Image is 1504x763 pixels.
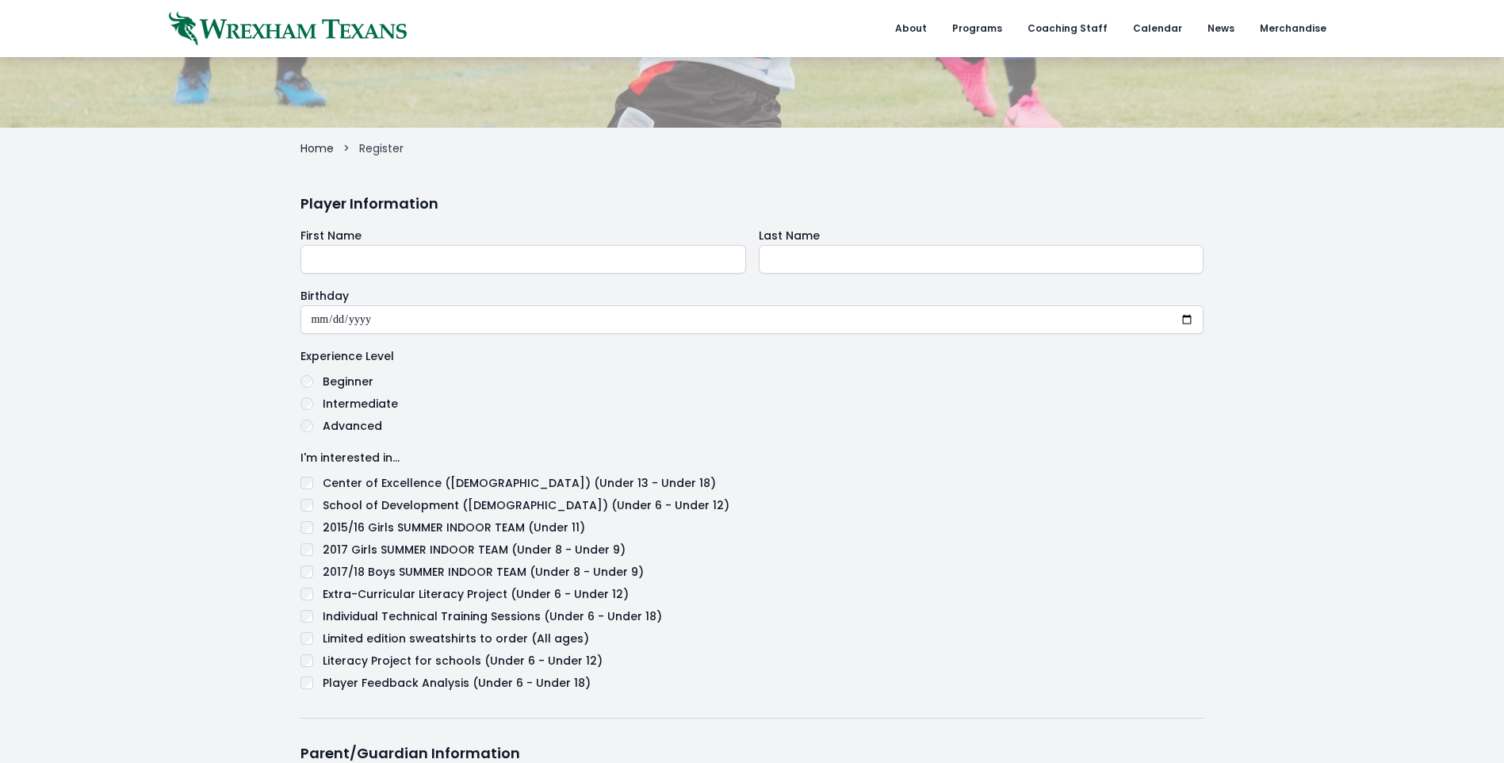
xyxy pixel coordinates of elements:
p: I'm interested in... [300,448,1203,467]
span: Register [359,140,404,156]
label: Last Name [759,226,1204,245]
label: Player Feedback Analysis (Under 6 - Under 18) [323,673,591,692]
label: School of Development ([DEMOGRAPHIC_DATA]) (Under 6 - Under 12) [323,496,729,515]
a: Home [300,140,334,156]
label: Center of Excellence ([DEMOGRAPHIC_DATA]) (Under 13 - Under 18) [323,474,716,493]
label: Beginner [323,372,373,391]
label: Individual Technical Training Sessions (Under 6 - Under 18) [323,607,662,626]
label: Limited edition sweatshirts to order (All ages) [323,629,589,648]
label: 2017/18 Boys SUMMER INDOOR TEAM (Under 8 - Under 9) [323,562,644,581]
li: > [343,140,350,156]
label: 2015/16 Girls SUMMER INDOOR TEAM (Under 11) [323,518,585,537]
label: 2017 Girls SUMMER INDOOR TEAM (Under 8 - Under 9) [323,540,626,559]
label: Literacy Project for schools (Under 6 - Under 12) [323,651,603,670]
label: Birthday [300,286,1203,305]
label: Advanced [323,416,382,435]
label: Extra-Curricular Literacy Project (Under 6 - Under 12) [323,585,629,604]
p: Experience Level [300,347,1203,366]
label: First Name [300,226,745,245]
legend: Player Information [300,194,438,213]
label: Intermediate [323,394,398,413]
legend: Parent/Guardian Information [300,744,520,763]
